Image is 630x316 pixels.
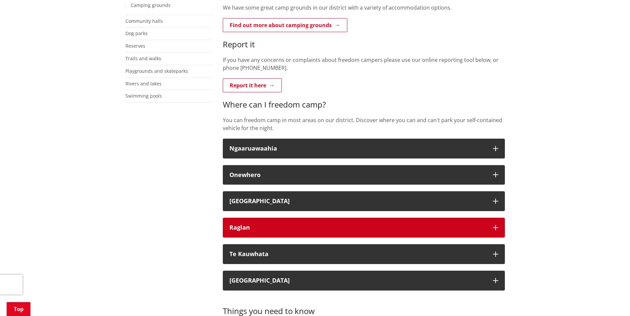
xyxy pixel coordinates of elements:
div: Raglan [229,224,486,231]
a: Reserves [125,43,145,49]
p: If you have any concerns or complaints about freedom campers please use our online reporting tool... [223,56,505,72]
a: Report it here [223,78,282,92]
p: You can freedom camp in most areas on our district. Discover where you can and can't park your se... [223,116,505,132]
button: [GEOGRAPHIC_DATA] [223,271,505,291]
a: Rivers and lakes [125,80,162,87]
button: Onewhero [223,165,505,185]
div: Ngaaruawaahia [229,145,486,152]
div: Onewhero [229,172,486,178]
a: Playgrounds and skateparks [125,68,188,74]
a: Top [7,302,30,316]
button: Te Kauwhata [223,244,505,264]
div: Te Kauwhata [229,251,486,257]
button: Ngaaruawaahia [223,139,505,158]
a: Find out more about camping grounds [223,18,347,32]
a: Trails and walks [125,55,161,62]
a: Camping grounds [131,2,170,8]
div: [GEOGRAPHIC_DATA] [229,277,486,284]
a: Swimming pools [125,93,162,99]
p: We have some great camp grounds in our district with a variety of accommodation options. [223,4,505,12]
h3: Report it [223,40,505,49]
button: Raglan [223,218,505,238]
h3: Where can I freedom camp? [223,100,505,110]
iframe: Messenger Launcher [600,288,623,312]
a: Community halls [125,18,163,24]
div: [GEOGRAPHIC_DATA] [229,198,486,204]
button: [GEOGRAPHIC_DATA] [223,191,505,211]
a: Dog parks [125,30,148,36]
